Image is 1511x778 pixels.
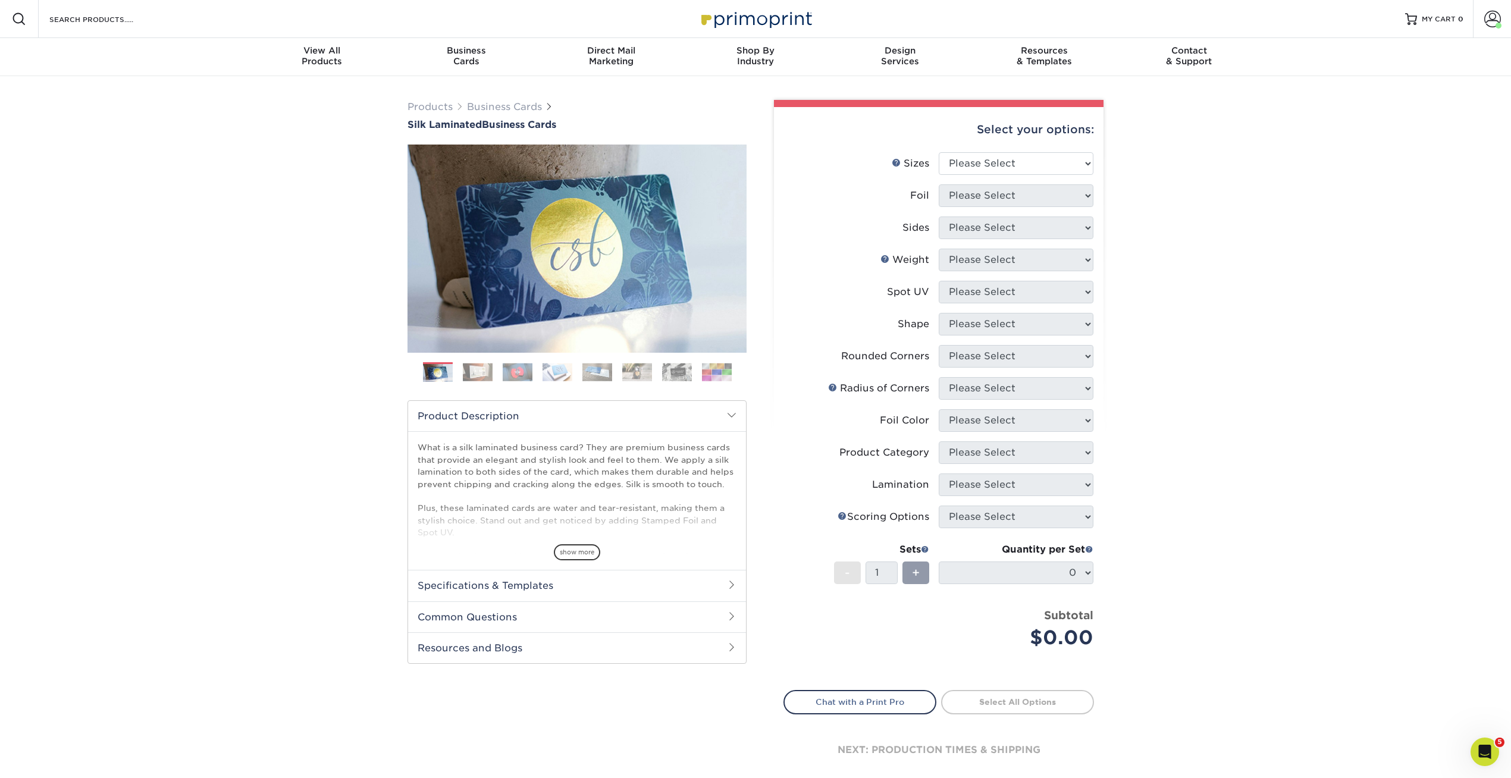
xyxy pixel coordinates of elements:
[622,363,652,381] img: Business Cards 06
[948,623,1093,652] div: $0.00
[582,363,612,381] img: Business Cards 05
[503,363,532,381] img: Business Cards 03
[467,101,542,112] a: Business Cards
[880,253,929,267] div: Weight
[912,564,920,582] span: +
[972,38,1117,76] a: Resources& Templates
[910,189,929,203] div: Foil
[408,601,746,632] h2: Common Questions
[972,45,1117,67] div: & Templates
[1117,38,1261,76] a: Contact& Support
[543,363,572,381] img: Business Cards 04
[394,45,539,56] span: Business
[1422,14,1456,24] span: MY CART
[898,317,929,331] div: Shape
[841,349,929,363] div: Rounded Corners
[539,45,684,56] span: Direct Mail
[872,478,929,492] div: Lamination
[250,45,394,56] span: View All
[662,363,692,381] img: Business Cards 07
[1495,738,1504,747] span: 5
[684,45,828,67] div: Industry
[250,38,394,76] a: View AllProducts
[939,542,1093,557] div: Quantity per Set
[1117,45,1261,56] span: Contact
[827,38,972,76] a: DesignServices
[1458,15,1463,23] span: 0
[783,690,936,714] a: Chat with a Print Pro
[408,570,746,601] h2: Specifications & Templates
[827,45,972,67] div: Services
[407,119,747,130] h1: Business Cards
[827,45,972,56] span: Design
[902,221,929,235] div: Sides
[880,413,929,428] div: Foil Color
[463,363,493,381] img: Business Cards 02
[828,381,929,396] div: Radius of Corners
[783,107,1094,152] div: Select your options:
[1117,45,1261,67] div: & Support
[838,510,929,524] div: Scoring Options
[892,156,929,171] div: Sizes
[408,401,746,431] h2: Product Description
[539,45,684,67] div: Marketing
[423,358,453,388] img: Business Cards 01
[839,446,929,460] div: Product Category
[48,12,164,26] input: SEARCH PRODUCTS.....
[407,79,747,418] img: Silk Laminated 01
[407,119,482,130] span: Silk Laminated
[702,363,732,381] img: Business Cards 08
[1471,738,1499,766] iframe: Intercom live chat
[887,285,929,299] div: Spot UV
[394,45,539,67] div: Cards
[941,690,1094,714] a: Select All Options
[845,564,850,582] span: -
[394,38,539,76] a: BusinessCards
[834,542,929,557] div: Sets
[408,632,746,663] h2: Resources and Blogs
[684,45,828,56] span: Shop By
[250,45,394,67] div: Products
[684,38,828,76] a: Shop ByIndustry
[407,119,747,130] a: Silk LaminatedBusiness Cards
[696,6,815,32] img: Primoprint
[407,101,453,112] a: Products
[418,441,736,635] p: What is a silk laminated business card? They are premium business cards that provide an elegant a...
[539,38,684,76] a: Direct MailMarketing
[972,45,1117,56] span: Resources
[554,544,600,560] span: show more
[1044,608,1093,622] strong: Subtotal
